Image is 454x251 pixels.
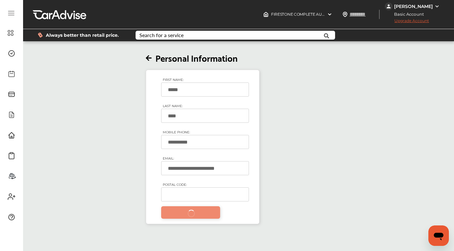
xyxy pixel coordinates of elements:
img: header-down-arrow.9dd2ce7d.svg [327,12,332,17]
span: Basic Account [385,11,429,18]
span: Always better than retail price. [46,33,119,37]
img: jVpblrzwTbfkPYzPPzSLxeg0AAAAASUVORK5CYII= [385,3,392,10]
div: Search for a service [139,33,184,38]
div: [PERSON_NAME] [394,4,433,9]
input: POSTAL CODE: [161,187,249,201]
span: LAST NAME: [161,102,184,110]
iframe: Button to launch messaging window [428,225,449,246]
img: location_vector.a44bc228.svg [343,12,348,17]
img: WGsFRI8htEPBVLJbROoPRyZpYNWhNONpIPPETTm6eUC0GeLEiAAAAAElFTkSuQmCC [434,4,440,9]
input: FIRST NAME: [161,82,249,97]
img: dollor_label_vector.a70140d1.svg [38,32,43,38]
span: FIRST NAME: [161,76,185,83]
input: MOBILE PHONE: [161,135,249,149]
span: POSTAL CODE: [161,181,188,188]
span: EMAIL: [161,155,176,162]
span: MOBILE PHONE: [161,129,192,136]
img: header-home-logo.8d720a4f.svg [263,12,268,17]
input: EMAIL: [161,161,249,175]
span: Upgrade Account [385,18,429,26]
h2: Personal Information [146,52,260,63]
input: LAST NAME: [161,109,249,123]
